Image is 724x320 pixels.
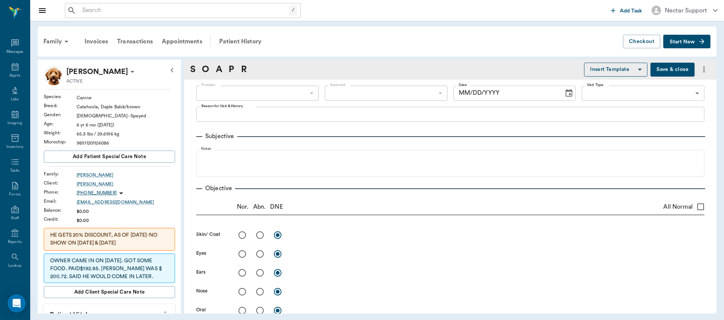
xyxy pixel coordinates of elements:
div: Canine [77,94,175,101]
div: Bella Ballard [66,66,128,78]
div: Age : [44,120,77,127]
label: Provider [201,82,215,88]
div: Credit : [44,216,77,223]
label: Skin/ Coat [196,231,220,238]
div: Catahoula, Daple Balck/brown [77,103,175,110]
p: Abn. [253,202,266,211]
button: Insert Template [584,63,647,77]
img: Profile Image [44,66,63,85]
div: Species : [44,93,77,100]
div: Family : [44,171,77,177]
div: Family [39,32,75,51]
div: / [289,5,297,15]
p: DNE [270,202,283,211]
div: Reports [8,239,22,245]
div: 98511201126086 [77,140,175,146]
label: Ears [196,269,206,275]
div: Appts [9,73,20,78]
div: 6 yr 6 mo ([DATE]) [77,122,175,128]
div: Email : [44,198,77,205]
input: Search [79,5,289,16]
a: O [202,63,209,76]
div: Balance : [44,207,77,214]
div: Tasks [10,168,20,174]
label: Oral [196,306,206,313]
span: All Normal [663,202,693,211]
p: [PERSON_NAME] [66,66,128,78]
div: Microchip : [44,138,77,145]
a: Patient History [215,32,266,51]
div: Imaging [8,120,22,126]
div: Lookup [8,263,22,269]
p: Objective [202,184,235,193]
div: Staff [11,215,19,221]
div: Messages [6,49,24,55]
button: Add client Special Care Note [44,286,175,298]
label: Eyes [196,250,206,257]
div: Inventory [6,144,23,150]
a: R [241,63,247,76]
span: Add patient Special Care Note [73,152,146,161]
label: Assistant [330,82,346,88]
div: Labs [11,97,19,102]
button: Add patient Special Care Note [44,151,175,163]
div: Nectar Support [665,6,707,15]
button: Nectar Support [646,3,724,17]
p: Nor. [237,202,249,211]
div: Forms [9,192,20,197]
button: Close drawer [35,3,50,18]
div: Phone : [44,189,77,195]
button: more [698,63,710,76]
div: [DEMOGRAPHIC_DATA] - Spayed [77,112,175,119]
label: Reason for Visit & History [201,103,243,109]
button: Start New [663,35,710,49]
a: Appointments [157,32,207,51]
a: S [190,63,195,76]
div: 65.3 lbs / 29.6196 kg [77,131,175,137]
a: Transactions [112,32,157,51]
div: Gender : [44,111,77,118]
button: Checkout [623,35,660,49]
p: [PHONE_NUMBER] [77,190,117,196]
label: Visit Type [587,82,604,88]
div: Client : [44,180,77,186]
p: Subjective [202,132,237,141]
a: [PERSON_NAME] [77,181,175,188]
a: [EMAIL_ADDRESS][DOMAIN_NAME] [77,199,175,206]
label: Date [459,82,467,88]
a: P [229,63,234,76]
div: $0.00 [77,208,175,215]
button: Add Task [608,3,646,17]
div: Weight : [44,129,77,136]
label: Notes [201,146,211,151]
div: $0.00 [77,217,175,224]
div: Breed : [44,102,77,109]
p: HE GETS 20% DISCOUNT, AS OF [DATE]-NO SHOW ON [DATE] & [DATE] [50,231,169,247]
a: [PERSON_NAME] [77,172,175,178]
button: Save & close [650,63,695,77]
span: Add client Special Care Note [74,288,145,296]
p: OWNER CAME IN ON [DATE]. GOT SOME FOOD. PAID$192.85. [PERSON_NAME] WAS $ 200.72. SAID HE WOULD CO... [50,257,169,305]
a: Invoices [80,32,112,51]
button: Choose date [561,86,576,101]
input: MM/DD/YYYY [453,86,559,101]
div: Open Intercom Messenger [8,294,26,312]
a: A [216,63,222,76]
p: ACTIVE [66,78,83,85]
label: Nose [196,288,208,294]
